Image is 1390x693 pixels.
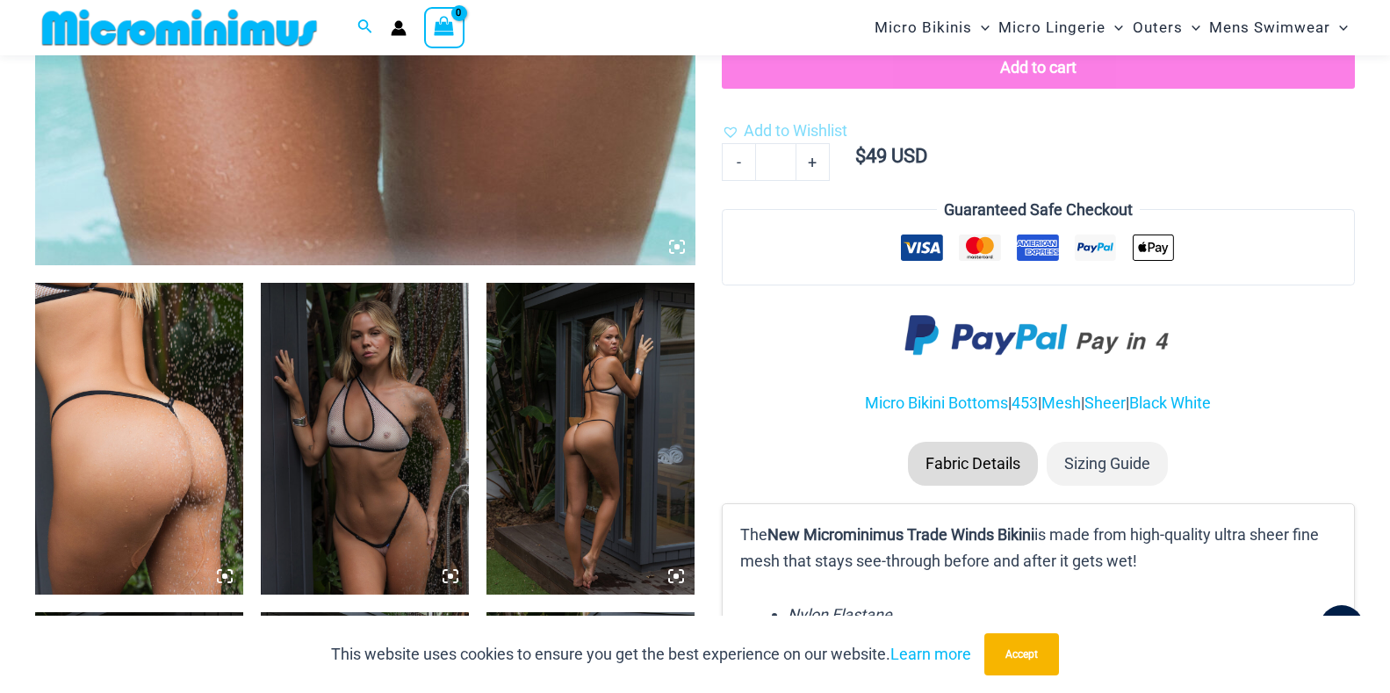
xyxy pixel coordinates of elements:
[755,143,796,180] input: Product quantity
[357,17,373,39] a: Search icon link
[740,522,1336,574] p: The is made from high-quality ultra sheer fine mesh that stays see-through before and after it ge...
[1133,5,1183,50] span: Outers
[868,3,1355,53] nav: Site Navigation
[994,5,1127,50] a: Micro LingerieMenu ToggleMenu Toggle
[937,197,1140,223] legend: Guaranteed Safe Checkout
[1041,393,1081,412] a: Mesh
[998,5,1106,50] span: Micro Lingerie
[1128,5,1205,50] a: OutersMenu ToggleMenu Toggle
[331,641,971,668] p: This website uses cookies to ensure you get the best experience on our website.
[796,143,830,180] a: +
[391,20,407,36] a: Account icon link
[1209,5,1330,50] span: Mens Swimwear
[722,143,755,180] a: -
[486,283,695,596] img: Trade Winds Ivory/Ink 384 Top 453 Micro
[261,283,469,596] img: Trade Winds Ivory/Ink 384 Top 453 Micro
[875,5,972,50] span: Micro Bikinis
[722,390,1355,416] p: | | | |
[1129,393,1167,412] a: Black
[1205,5,1352,50] a: Mens SwimwearMenu ToggleMenu Toggle
[984,633,1059,675] button: Accept
[722,118,847,144] a: Add to Wishlist
[972,5,990,50] span: Menu Toggle
[865,393,1008,412] a: Micro Bikini Bottoms
[1084,393,1126,412] a: Sheer
[855,145,927,167] bdi: 49 USD
[855,145,866,167] span: $
[35,8,324,47] img: MM SHOP LOGO FLAT
[1330,5,1348,50] span: Menu Toggle
[908,442,1038,486] li: Fabric Details
[788,605,892,624] em: Nylon Elastane
[1047,442,1168,486] li: Sizing Guide
[890,645,971,663] a: Learn more
[744,121,847,140] span: Add to Wishlist
[767,525,1034,544] b: New Microminimus Trade Winds Bikini
[1170,393,1211,412] a: White
[35,283,243,596] img: Trade Winds Ivory/Ink 384 Top 453 Micro
[1012,393,1038,412] a: 453
[870,5,994,50] a: Micro BikinisMenu ToggleMenu Toggle
[722,47,1355,89] button: Add to cart
[424,7,465,47] a: View Shopping Cart, empty
[1106,5,1123,50] span: Menu Toggle
[1183,5,1200,50] span: Menu Toggle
